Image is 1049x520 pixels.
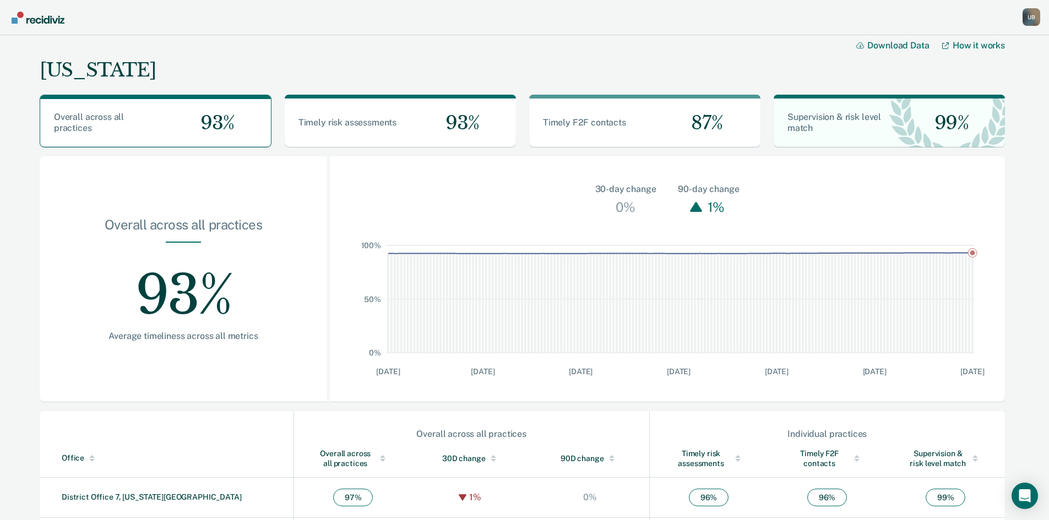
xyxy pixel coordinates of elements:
th: Toggle SortBy [649,440,768,478]
div: 90-day change [678,183,739,196]
span: 93% [437,112,480,134]
button: Download Data [856,40,942,51]
div: Timely risk assessments [672,448,746,468]
div: Overall across all practices [316,448,390,468]
th: Toggle SortBy [768,440,886,478]
span: 87% [682,112,722,134]
text: [DATE] [863,367,887,376]
div: 1% [705,196,727,218]
th: Toggle SortBy [40,440,293,478]
div: U B [1023,8,1040,26]
th: Toggle SortBy [531,440,649,478]
div: [US_STATE] [40,59,156,81]
text: [DATE] [569,367,593,376]
th: Toggle SortBy [887,440,1005,478]
span: Timely F2F contacts [543,117,626,128]
span: 99 % [926,489,965,506]
div: 93% [75,243,292,331]
a: How it works [942,40,1005,51]
text: [DATE] [667,367,691,376]
text: [DATE] [765,367,789,376]
span: Supervision & risk level match [787,112,881,133]
div: Individual practices [650,429,1004,439]
div: Overall across all practices [295,429,649,439]
div: Open Intercom Messenger [1012,483,1038,509]
text: [DATE] [376,367,400,376]
div: Office [62,453,289,463]
div: 30D change [434,453,509,463]
a: District Office 7, [US_STATE][GEOGRAPHIC_DATA] [62,492,242,501]
th: Toggle SortBy [293,440,412,478]
div: Timely F2F contacts [790,448,864,468]
div: 30-day change [595,183,656,196]
button: Profile dropdown button [1023,8,1040,26]
div: 0% [613,196,638,218]
span: Overall across all practices [54,112,124,133]
div: Overall across all practices [75,217,292,242]
div: Average timeliness across all metrics [75,331,292,341]
span: 96 % [807,489,847,506]
th: Toggle SortBy [412,440,531,478]
img: Recidiviz [12,12,64,24]
span: 99% [926,112,969,134]
div: 90D change [553,453,627,463]
span: 97 % [333,489,373,506]
text: [DATE] [471,367,494,376]
text: [DATE] [960,367,984,376]
div: Supervision & risk level match [909,448,983,468]
div: 1% [466,492,484,502]
span: 96 % [689,489,729,506]
span: Timely risk assessments [298,117,396,128]
div: 0% [580,492,600,502]
span: 93% [192,112,235,134]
